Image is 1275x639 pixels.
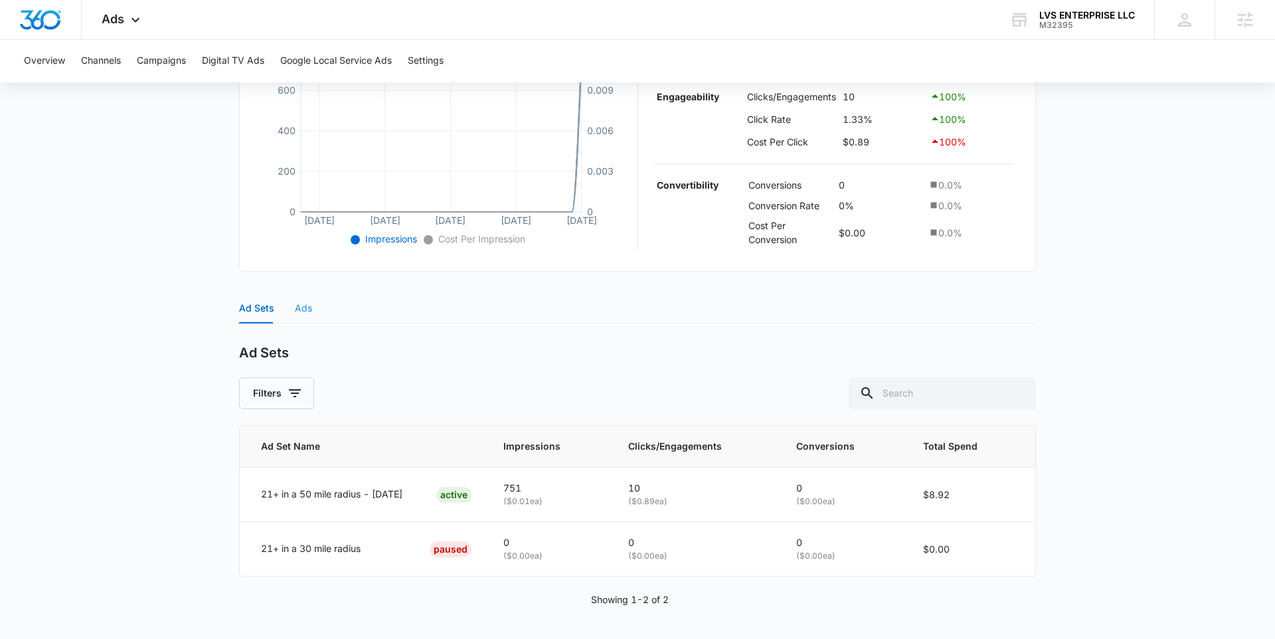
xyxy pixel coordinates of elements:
tspan: 600 [278,84,296,96]
td: 1.33% [839,108,926,130]
button: Google Local Service Ads [280,40,392,82]
td: 0 [836,175,925,195]
p: 21+ in a 50 mile radius - [DATE] [261,487,402,502]
td: 0% [836,195,925,216]
span: Ad Set Name [261,439,452,454]
span: Impressions [363,233,417,244]
td: $8.92 [907,468,1035,522]
div: account id [1039,21,1135,30]
button: Campaigns [137,40,186,82]
p: 0 [503,535,597,550]
tspan: [DATE] [435,215,466,226]
td: Cost Per Conversion [745,215,836,250]
div: account name [1039,10,1135,21]
div: 100 % [930,134,1011,149]
strong: Convertibility [657,179,719,191]
td: 10 [839,86,926,108]
h2: Ad Sets [239,345,289,361]
p: 0 [628,535,764,550]
p: ( $0.00 ea) [628,550,764,563]
tspan: 0 [587,206,593,217]
td: $0.00 [836,215,925,250]
div: 100 % [930,88,1011,104]
tspan: [DATE] [501,215,531,226]
span: Conversions [796,439,872,454]
div: 0.0 % [928,226,1011,240]
td: Clicks/Engagements [744,86,840,108]
strong: Engageability [657,91,719,102]
p: ( $0.01 ea) [503,496,597,508]
p: 0 [796,535,891,550]
div: Ads [295,301,312,316]
input: Search [849,377,1036,409]
td: $0.00 [907,522,1035,576]
tspan: [DATE] [304,215,335,226]
p: Showing 1-2 of 2 [591,593,669,607]
tspan: 0.003 [587,165,614,177]
td: Cost Per Click [744,130,840,153]
span: Ads [102,12,124,26]
td: Click Rate [744,108,840,130]
span: Clicks/Engagements [628,439,744,454]
td: Conversion Rate [745,195,836,216]
span: Total Spend [923,439,995,454]
button: Overview [24,40,65,82]
span: Cost Per Impression [436,233,525,244]
tspan: 0 [290,206,296,217]
button: Filters [239,377,314,409]
p: 0 [796,481,891,496]
p: ( $0.00 ea) [796,496,891,508]
div: 100 % [930,111,1011,127]
div: 0.0 % [928,178,1011,192]
tspan: 200 [278,165,296,177]
button: Channels [81,40,121,82]
div: Ad Sets [239,301,274,316]
tspan: 0.006 [587,125,614,136]
div: 0.0 % [928,199,1011,213]
div: PAUSED [430,541,471,557]
tspan: [DATE] [370,215,400,226]
p: ( $0.00 ea) [503,550,597,563]
p: ( $0.89 ea) [628,496,764,508]
p: 10 [628,481,764,496]
p: 21+ in a 30 mile radius [261,541,361,556]
tspan: [DATE] [566,215,597,226]
span: Impressions [503,439,578,454]
tspan: 0.009 [587,84,614,96]
p: ( $0.00 ea) [796,550,891,563]
tspan: 400 [278,125,296,136]
button: Digital TV Ads [202,40,264,82]
button: Settings [408,40,444,82]
p: 751 [503,481,597,496]
div: ACTIVE [436,487,471,503]
td: $0.89 [839,130,926,153]
td: Conversions [745,175,836,195]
